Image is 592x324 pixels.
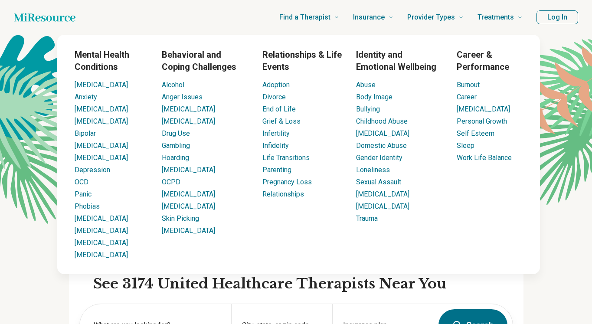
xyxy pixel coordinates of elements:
span: Provider Types [407,11,455,23]
span: Insurance [353,11,385,23]
a: Body Image [356,93,392,101]
a: Skin Picking [162,214,199,223]
a: End of Life [262,105,296,113]
a: Childhood Abuse [356,117,408,125]
a: Self Esteem [457,129,494,137]
a: [MEDICAL_DATA] [75,117,128,125]
a: Abuse [356,81,376,89]
a: Trauma [356,214,378,223]
a: [MEDICAL_DATA] [75,154,128,162]
h3: Mental Health Conditions [75,49,148,73]
div: Find a Therapist [5,35,592,274]
a: Hoarding [162,154,189,162]
a: OCPD [162,178,180,186]
button: Log In [536,10,578,24]
h2: See 3174 United Healthcare Therapists Near You [93,275,513,293]
a: Alcohol [162,81,184,89]
a: [MEDICAL_DATA] [75,81,128,89]
a: Home page [14,9,75,26]
a: Infertility [262,129,290,137]
a: [MEDICAL_DATA] [356,190,409,198]
a: Sexual Assault [356,178,401,186]
a: [MEDICAL_DATA] [457,105,510,113]
a: Anxiety [75,93,97,101]
a: Loneliness [356,166,390,174]
a: [MEDICAL_DATA] [75,214,128,223]
a: Domestic Abuse [356,141,407,150]
a: Phobias [75,202,100,210]
h3: Behavioral and Coping Challenges [162,49,249,73]
a: [MEDICAL_DATA] [162,117,215,125]
a: Gender Identity [356,154,402,162]
a: Bipolar [75,129,96,137]
a: [MEDICAL_DATA] [162,190,215,198]
a: Adoption [262,81,290,89]
a: [MEDICAL_DATA] [162,166,215,174]
a: Bullying [356,105,380,113]
a: Gambling [162,141,190,150]
a: Divorce [262,93,286,101]
a: [MEDICAL_DATA] [75,105,128,113]
a: Anger Issues [162,93,203,101]
a: Pregnancy Loss [262,178,312,186]
a: Life Transitions [262,154,310,162]
a: Personal Growth [457,117,507,125]
a: OCD [75,178,88,186]
a: Work Life Balance [457,154,512,162]
a: Grief & Loss [262,117,301,125]
a: [MEDICAL_DATA] [162,226,215,235]
a: Career [457,93,477,101]
a: [MEDICAL_DATA] [75,141,128,150]
h3: Career & Performance [457,49,523,73]
a: [MEDICAL_DATA] [162,105,215,113]
a: Panic [75,190,92,198]
h3: Relationships & Life Events [262,49,342,73]
a: Infidelity [262,141,289,150]
span: Treatments [478,11,514,23]
a: Relationships [262,190,304,198]
a: Sleep [457,141,474,150]
h3: Identity and Emotional Wellbeing [356,49,443,73]
span: Find a Therapist [279,11,330,23]
a: [MEDICAL_DATA] [356,129,409,137]
a: Drug Use [162,129,190,137]
a: [MEDICAL_DATA] [75,226,128,235]
a: [MEDICAL_DATA] [356,202,409,210]
a: [MEDICAL_DATA] [75,251,128,259]
a: Depression [75,166,110,174]
a: [MEDICAL_DATA] [75,239,128,247]
a: Burnout [457,81,480,89]
a: [MEDICAL_DATA] [162,202,215,210]
a: Parenting [262,166,291,174]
